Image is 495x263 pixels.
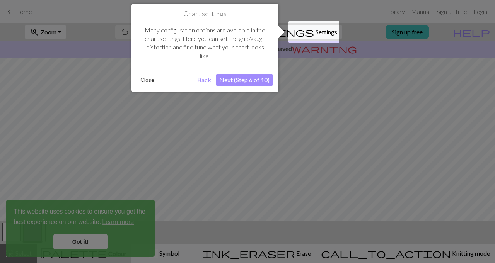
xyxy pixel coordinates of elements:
button: Back [194,74,214,86]
h1: Chart settings [137,10,273,18]
div: Chart settings [131,4,278,92]
div: Many configuration options are available in the chart settings. Here you can set the grid/gauge d... [137,18,273,68]
button: Next (Step 6 of 10) [216,74,273,86]
button: Close [137,74,157,86]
